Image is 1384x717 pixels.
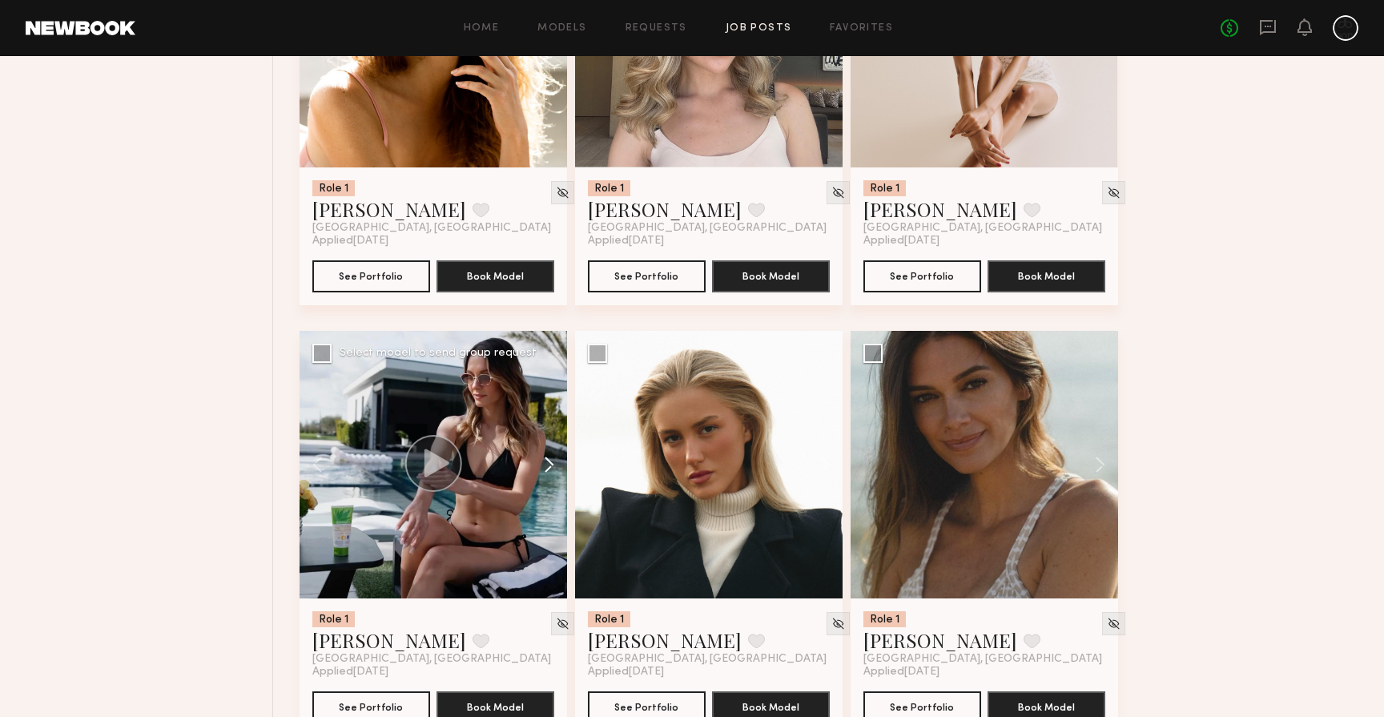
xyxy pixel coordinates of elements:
[588,260,706,292] button: See Portfolio
[863,653,1102,666] span: [GEOGRAPHIC_DATA], [GEOGRAPHIC_DATA]
[1107,617,1120,630] img: Unhide Model
[831,617,845,630] img: Unhide Model
[863,260,981,292] button: See Portfolio
[556,617,569,630] img: Unhide Model
[312,653,551,666] span: [GEOGRAPHIC_DATA], [GEOGRAPHIC_DATA]
[437,268,554,282] a: Book Model
[863,196,1017,222] a: [PERSON_NAME]
[588,666,830,679] div: Applied [DATE]
[588,611,630,627] div: Role 1
[588,653,827,666] span: [GEOGRAPHIC_DATA], [GEOGRAPHIC_DATA]
[712,699,830,713] a: Book Model
[712,268,830,282] a: Book Model
[588,627,742,653] a: [PERSON_NAME]
[312,180,355,196] div: Role 1
[988,268,1105,282] a: Book Model
[588,222,827,235] span: [GEOGRAPHIC_DATA], [GEOGRAPHIC_DATA]
[831,186,845,199] img: Unhide Model
[556,186,569,199] img: Unhide Model
[312,611,355,627] div: Role 1
[863,611,906,627] div: Role 1
[464,23,500,34] a: Home
[312,627,466,653] a: [PERSON_NAME]
[312,260,430,292] button: See Portfolio
[863,235,1105,248] div: Applied [DATE]
[863,666,1105,679] div: Applied [DATE]
[588,196,742,222] a: [PERSON_NAME]
[1107,186,1120,199] img: Unhide Model
[588,235,830,248] div: Applied [DATE]
[712,260,830,292] button: Book Model
[312,196,466,222] a: [PERSON_NAME]
[626,23,687,34] a: Requests
[588,180,630,196] div: Role 1
[863,180,906,196] div: Role 1
[830,23,893,34] a: Favorites
[312,235,554,248] div: Applied [DATE]
[988,699,1105,713] a: Book Model
[863,222,1102,235] span: [GEOGRAPHIC_DATA], [GEOGRAPHIC_DATA]
[726,23,792,34] a: Job Posts
[863,627,1017,653] a: [PERSON_NAME]
[437,260,554,292] button: Book Model
[312,222,551,235] span: [GEOGRAPHIC_DATA], [GEOGRAPHIC_DATA]
[437,699,554,713] a: Book Model
[340,348,537,359] div: Select model to send group request
[988,260,1105,292] button: Book Model
[537,23,586,34] a: Models
[312,666,554,679] div: Applied [DATE]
